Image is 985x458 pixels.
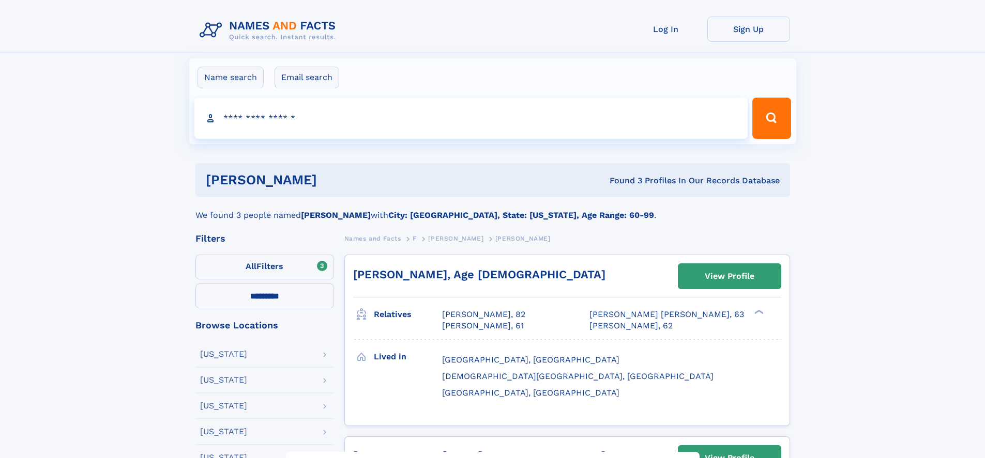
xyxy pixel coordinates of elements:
[200,428,247,436] div: [US_STATE]
[195,321,334,330] div: Browse Locations
[388,210,654,220] b: City: [GEOGRAPHIC_DATA], State: [US_STATE], Age Range: 60-99
[705,264,754,288] div: View Profile
[428,232,483,245] a: [PERSON_NAME]
[194,98,748,139] input: search input
[442,320,524,331] a: [PERSON_NAME], 61
[353,268,605,281] a: [PERSON_NAME], Age [DEMOGRAPHIC_DATA]
[275,67,339,88] label: Email search
[678,264,781,289] a: View Profile
[625,17,707,42] a: Log In
[200,402,247,410] div: [US_STATE]
[200,376,247,384] div: [US_STATE]
[495,235,551,242] span: [PERSON_NAME]
[442,309,525,320] a: [PERSON_NAME], 82
[195,234,334,243] div: Filters
[463,175,780,186] div: Found 3 Profiles In Our Records Database
[442,355,619,365] span: [GEOGRAPHIC_DATA], [GEOGRAPHIC_DATA]
[344,232,401,245] a: Names and Facts
[200,350,247,358] div: [US_STATE]
[752,309,764,315] div: ❯
[206,173,463,186] h1: [PERSON_NAME]
[589,309,744,320] a: [PERSON_NAME] [PERSON_NAME], 63
[246,261,256,271] span: All
[195,197,790,222] div: We found 3 people named with .
[707,17,790,42] a: Sign Up
[442,388,619,398] span: [GEOGRAPHIC_DATA], [GEOGRAPHIC_DATA]
[413,232,417,245] a: F
[442,371,714,381] span: [DEMOGRAPHIC_DATA][GEOGRAPHIC_DATA], [GEOGRAPHIC_DATA]
[198,67,264,88] label: Name search
[195,255,334,279] label: Filters
[752,98,791,139] button: Search Button
[374,348,442,366] h3: Lived in
[301,210,371,220] b: [PERSON_NAME]
[428,235,483,242] span: [PERSON_NAME]
[413,235,417,242] span: F
[374,306,442,323] h3: Relatives
[195,17,344,44] img: Logo Names and Facts
[589,320,673,331] a: [PERSON_NAME], 62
